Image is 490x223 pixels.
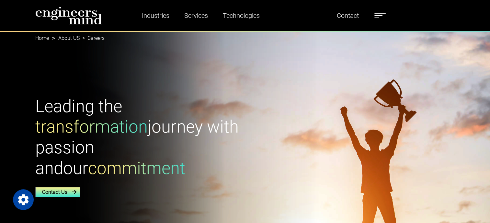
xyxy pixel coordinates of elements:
[35,96,241,179] h1: Leading the journey with passion and our
[220,8,262,23] a: Technologies
[35,31,455,45] nav: breadcrumb
[334,8,361,23] a: Contact
[35,187,80,197] a: Contact Us
[139,8,172,23] a: Industries
[35,6,102,25] img: logo
[58,35,80,41] a: About US
[80,34,105,42] li: Careers
[182,8,211,23] a: Services
[35,35,49,41] a: Home
[35,117,148,137] span: transformation
[88,158,185,178] span: commitment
